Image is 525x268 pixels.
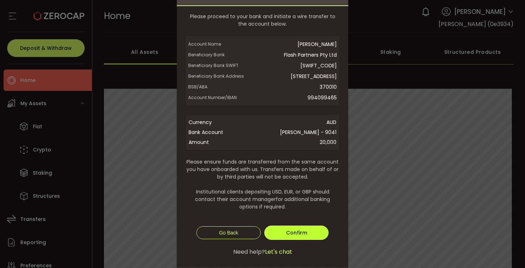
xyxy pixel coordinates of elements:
span: [SWIFT_CODE] [245,60,337,71]
span: Beneficiary Bank [188,50,245,60]
span: Currency [189,117,228,127]
span: BSB/ABA [188,82,245,92]
button: Confirm [264,226,329,240]
span: Go Back [219,230,238,236]
span: 20,000 [228,137,336,147]
span: 370010 [245,82,337,92]
span: Bank Account [189,127,228,137]
span: [PERSON_NAME] [245,39,337,50]
span: Amount [189,137,228,147]
span: Need help? [233,248,265,256]
span: Account Name [188,39,245,50]
span: Please proceed to your bank and initiate a wire transfer to the account below. [185,13,340,28]
button: Go Back [196,226,261,239]
span: Please ensure funds are transferred from the same account you have onboarded with us. Transfers m... [185,158,340,211]
span: AUD [228,117,336,127]
span: 994099465 [245,92,337,103]
span: Beneficiary Bank Address [188,71,245,82]
span: Account Number/IBAN [188,92,245,103]
span: Confirm [286,229,307,236]
span: Flash Partners Pty Ltd [245,50,337,60]
span: Let's chat [265,248,292,256]
span: Beneficiary Bank SWIFT [188,60,245,71]
iframe: Chat Widget [489,234,525,268]
span: [PERSON_NAME] - 9041 [228,127,336,137]
span: [STREET_ADDRESS] [245,71,337,82]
